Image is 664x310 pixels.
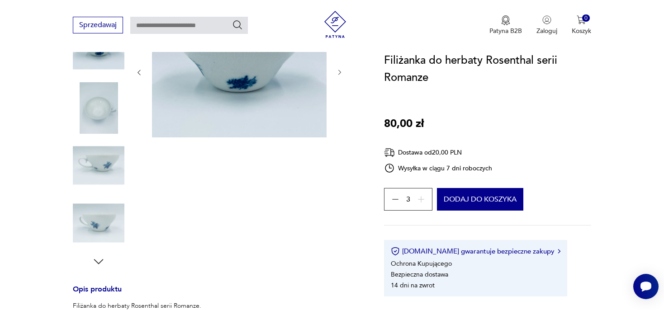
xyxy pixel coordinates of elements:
img: Zdjęcie produktu Filiżanka do herbaty Rosenthal serii Romanze [73,140,124,191]
p: Koszyk [572,27,591,35]
img: Ikona koszyka [577,15,586,24]
p: Patyna B2B [489,27,522,35]
a: Sprzedawaj [73,23,123,29]
img: Ikonka użytkownika [542,15,551,24]
img: Ikona certyfikatu [391,247,400,256]
li: 14 dni na zwrot [391,281,435,290]
button: 0Koszyk [572,15,591,35]
button: [DOMAIN_NAME] gwarantuje bezpieczne zakupy [391,247,560,256]
h3: Opis produktu [73,287,362,301]
img: Zdjęcie produktu Filiżanka do herbaty Rosenthal serii Romanze [73,82,124,134]
button: Patyna B2B [489,15,522,35]
img: Zdjęcie produktu Filiżanka do herbaty Rosenthal serii Romanze [73,197,124,249]
button: Sprzedawaj [73,17,123,33]
div: 0 [582,14,590,22]
button: Szukaj [232,19,243,30]
button: Dodaj do koszyka [437,188,523,211]
iframe: Smartsupp widget button [633,274,659,299]
img: Zdjęcie produktu Filiżanka do herbaty Rosenthal serii Romanze [152,6,327,137]
a: Ikona medaluPatyna B2B [489,15,522,35]
span: 3 [406,197,410,202]
li: Ochrona Kupującego [391,259,452,268]
p: Zaloguj [536,27,557,35]
p: 80,00 zł [384,115,424,132]
img: Ikona dostawy [384,147,395,158]
li: Bezpieczna dostawa [391,270,448,279]
button: Zaloguj [536,15,557,35]
div: Dostawa od 20,00 PLN [384,147,493,158]
div: Wysyłka w ciągu 7 dni roboczych [384,163,493,174]
img: Ikona strzałki w prawo [558,249,560,254]
img: Ikona medalu [501,15,510,25]
h1: Filiżanka do herbaty Rosenthal serii Romanze [384,52,591,86]
img: Patyna - sklep z meblami i dekoracjami vintage [322,11,349,38]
